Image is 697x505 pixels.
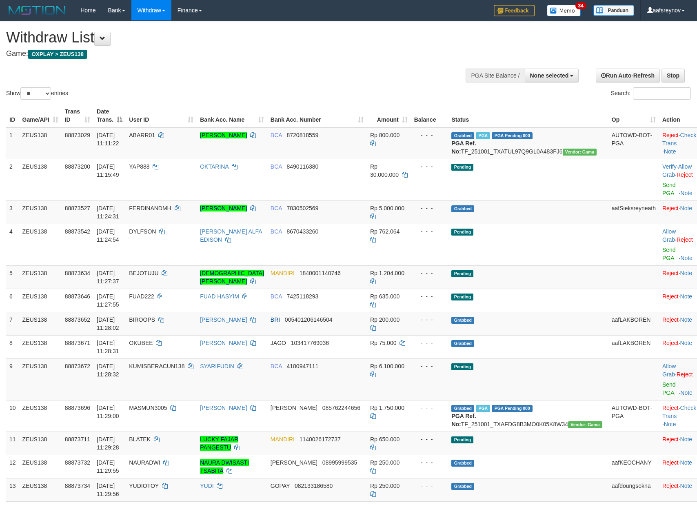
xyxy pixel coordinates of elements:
a: LUCKY FAJAR PANGESTU [200,436,238,451]
span: JAGO [271,340,286,346]
span: 88873734 [65,483,90,489]
th: Bank Acc. Number: activate to sort column ascending [267,104,367,127]
span: Pending [451,363,473,370]
a: Stop [661,69,685,82]
a: Reject [662,459,679,466]
span: · [662,363,677,378]
td: ZEUS138 [19,312,62,335]
a: Note [680,255,693,261]
td: aafSieksreyneath [608,200,659,224]
span: OKUBEE [129,340,153,346]
span: BCA [271,163,282,170]
span: BCA [271,293,282,300]
a: Note [680,436,693,443]
span: Rp 1.204.000 [370,270,404,276]
td: ZEUS138 [19,265,62,289]
span: BCA [271,363,282,369]
span: Pending [451,270,473,277]
span: Vendor URL: https://trx31.1velocity.biz [563,149,597,156]
td: ZEUS138 [19,400,62,432]
a: NAURA DWISASTI TSABITA [200,459,249,474]
a: Note [664,148,676,155]
a: Allow Grab [662,363,676,378]
span: 88873200 [65,163,90,170]
td: 3 [6,200,19,224]
td: ZEUS138 [19,335,62,358]
span: Rp 6.100.000 [370,363,404,369]
span: 88873672 [65,363,90,369]
span: Rp 5.000.000 [370,205,404,211]
div: - - - [414,227,445,236]
span: Rp 650.000 [370,436,400,443]
span: ABARR01 [129,132,155,138]
span: 88873646 [65,293,90,300]
span: Rp 250.000 [370,483,400,489]
td: ZEUS138 [19,200,62,224]
td: 12 [6,455,19,478]
span: Pending [451,229,473,236]
th: Status [448,104,608,127]
a: Reject [662,340,679,346]
span: Rp 250.000 [370,459,400,466]
span: FERDINANDMH [129,205,171,211]
span: BCA [271,205,282,211]
span: Grabbed [451,317,474,324]
span: BCA [271,228,282,235]
h1: Withdraw List [6,29,457,46]
img: panduan.png [593,5,634,16]
a: Reject [662,205,679,211]
td: AUTOWD-BOT-PGA [608,127,659,159]
a: [PERSON_NAME] [200,132,247,138]
span: Copy 082133186580 to clipboard [295,483,333,489]
th: ID [6,104,19,127]
a: Note [680,483,693,489]
span: Rp 800.000 [370,132,400,138]
span: 88873652 [65,316,90,323]
td: aafKEOCHANY [608,455,659,478]
div: - - - [414,204,445,212]
a: Note [664,421,676,427]
span: MASMUN3005 [129,405,167,411]
th: Bank Acc. Name: activate to sort column ascending [197,104,267,127]
a: Note [680,389,693,396]
a: Run Auto-Refresh [596,69,660,82]
a: [PERSON_NAME] [200,316,247,323]
span: BCA [271,132,282,138]
img: Button%20Memo.svg [547,5,581,16]
span: FUAD222 [129,293,154,300]
a: Note [680,316,693,323]
span: [DATE] 11:29:56 [97,483,119,497]
a: Check Trans [662,132,696,147]
span: 88873542 [65,228,90,235]
span: Copy 7830502569 to clipboard [287,205,319,211]
td: ZEUS138 [19,455,62,478]
span: 34 [575,2,586,9]
a: Reject [662,293,679,300]
span: BRI [271,316,280,323]
a: Note [680,270,693,276]
a: Note [680,293,693,300]
span: Grabbed [451,340,474,347]
a: Verify [662,163,677,170]
td: 5 [6,265,19,289]
td: 11 [6,432,19,455]
a: Note [680,205,693,211]
a: Reject [677,236,693,243]
a: Note [680,340,693,346]
span: 88873634 [65,270,90,276]
a: FUAD HASYIM [200,293,239,300]
td: 10 [6,400,19,432]
span: MANDIRI [271,436,295,443]
h4: Game: [6,50,457,58]
span: [DATE] 11:15:49 [97,163,119,178]
span: Grabbed [451,405,474,412]
a: Send PGA [662,182,676,196]
img: MOTION_logo.png [6,4,68,16]
span: BLATEK [129,436,151,443]
td: ZEUS138 [19,289,62,312]
span: 88873029 [65,132,90,138]
span: Copy 1140026172737 to clipboard [300,436,341,443]
span: 88873696 [65,405,90,411]
a: Check Trans [662,405,696,419]
a: [PERSON_NAME] [200,205,247,211]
